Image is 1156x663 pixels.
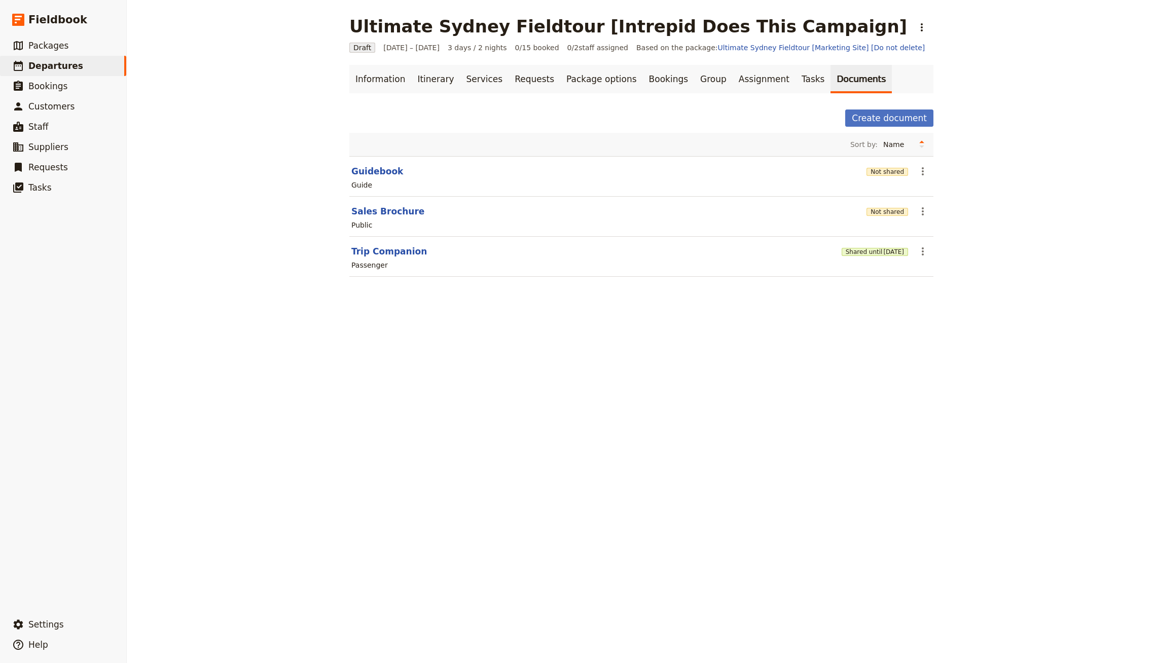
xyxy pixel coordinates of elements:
[28,640,48,650] span: Help
[351,220,372,230] div: Public
[845,109,933,127] button: Create document
[796,65,831,93] a: Tasks
[914,163,931,180] button: Actions
[515,43,559,53] span: 0/15 booked
[351,245,427,257] button: Trip Companion
[718,44,925,52] a: Ultimate Sydney Fieldtour [Marketing Site] [Do not delete]
[914,243,931,260] button: Actions
[448,43,507,53] span: 3 days / 2 nights
[28,122,49,132] span: Staff
[351,180,372,190] div: Guide
[733,65,796,93] a: Assignment
[866,208,908,216] button: Not shared
[28,619,64,630] span: Settings
[349,16,907,36] h1: Ultimate Sydney Fieldtour [Intrepid Does This Campaign]
[694,65,733,93] a: Group
[351,260,388,270] div: Passenger
[914,137,929,152] button: Change sort direction
[349,65,411,93] a: Information
[349,43,375,53] span: Draft
[28,182,52,193] span: Tasks
[879,137,914,152] select: Sort by:
[351,205,424,217] button: Sales Brochure
[883,248,904,256] span: [DATE]
[28,101,75,112] span: Customers
[842,248,908,256] button: Shared until[DATE]
[28,162,68,172] span: Requests
[383,43,440,53] span: [DATE] – [DATE]
[866,168,908,176] button: Not shared
[509,65,560,93] a: Requests
[830,65,892,93] a: Documents
[636,43,925,53] span: Based on the package:
[567,43,628,53] span: 0 / 2 staff assigned
[411,65,460,93] a: Itinerary
[351,165,403,177] button: Guidebook
[28,142,68,152] span: Suppliers
[560,65,642,93] a: Package options
[28,12,87,27] span: Fieldbook
[850,139,878,150] span: Sort by:
[28,81,67,91] span: Bookings
[28,61,83,71] span: Departures
[914,203,931,220] button: Actions
[913,19,930,36] button: Actions
[28,41,68,51] span: Packages
[643,65,694,93] a: Bookings
[460,65,509,93] a: Services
